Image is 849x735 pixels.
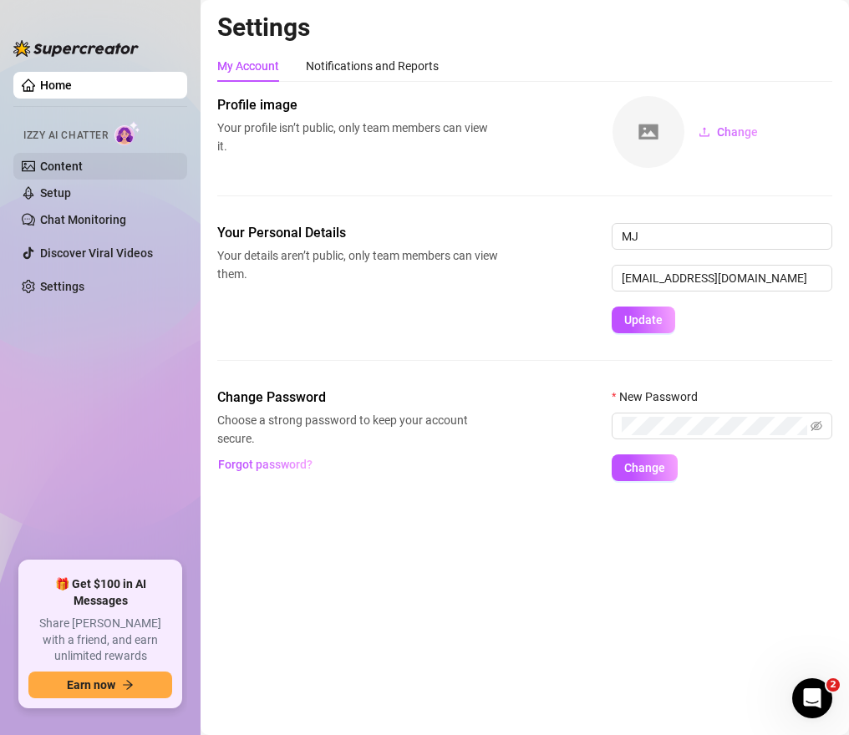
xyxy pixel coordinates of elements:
a: Chat Monitoring [40,213,126,226]
button: Update [612,307,675,333]
span: arrow-right [122,679,134,691]
a: Discover Viral Videos [40,246,153,260]
input: New Password [622,417,807,435]
img: logo-BBDzfeDw.svg [13,40,139,57]
span: 🎁 Get $100 in AI Messages [28,576,172,609]
span: Izzy AI Chatter [23,128,108,144]
span: Choose a strong password to keep your account secure. [217,411,498,448]
div: Notifications and Reports [306,57,439,75]
span: Change Password [217,388,498,408]
label: New Password [612,388,709,406]
button: Earn nowarrow-right [28,672,172,698]
h2: Settings [217,12,832,43]
input: Enter name [612,223,832,250]
span: 2 [826,678,840,692]
span: Your details aren’t public, only team members can view them. [217,246,498,283]
div: My Account [217,57,279,75]
span: Earn now [67,678,115,692]
img: square-placeholder.png [613,96,684,168]
span: eye-invisible [811,420,822,432]
span: Your Personal Details [217,223,498,243]
input: Enter new email [612,265,832,291]
iframe: Intercom live chat [792,678,832,718]
button: Change [612,454,678,481]
span: Change [624,461,665,474]
a: Home [40,79,72,92]
span: Change [717,125,758,139]
a: Setup [40,186,71,200]
img: AI Chatter [114,121,140,145]
span: Update [624,313,663,327]
a: Content [40,160,83,173]
a: Settings [40,280,84,293]
span: upload [699,126,710,138]
button: Forgot password? [217,451,313,478]
span: Your profile isn’t public, only team members can view it. [217,119,498,155]
span: Forgot password? [218,458,313,471]
button: Change [685,119,771,145]
span: Profile image [217,95,498,115]
span: Share [PERSON_NAME] with a friend, and earn unlimited rewards [28,616,172,665]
